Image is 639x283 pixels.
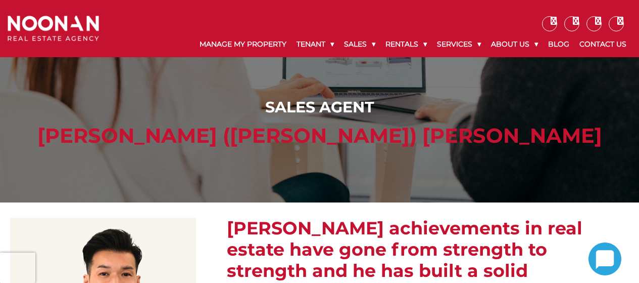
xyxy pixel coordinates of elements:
h1: [PERSON_NAME] ([PERSON_NAME]) [PERSON_NAME] [10,124,629,148]
div: Sales Agent [10,96,629,118]
a: Manage My Property [194,31,291,57]
a: Sales [339,31,380,57]
a: About Us [486,31,543,57]
a: Tenant [291,31,339,57]
a: Blog [543,31,574,57]
a: Rentals [380,31,432,57]
img: Noonan Real Estate Agency [8,16,99,41]
a: Contact Us [574,31,631,57]
a: Services [432,31,486,57]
